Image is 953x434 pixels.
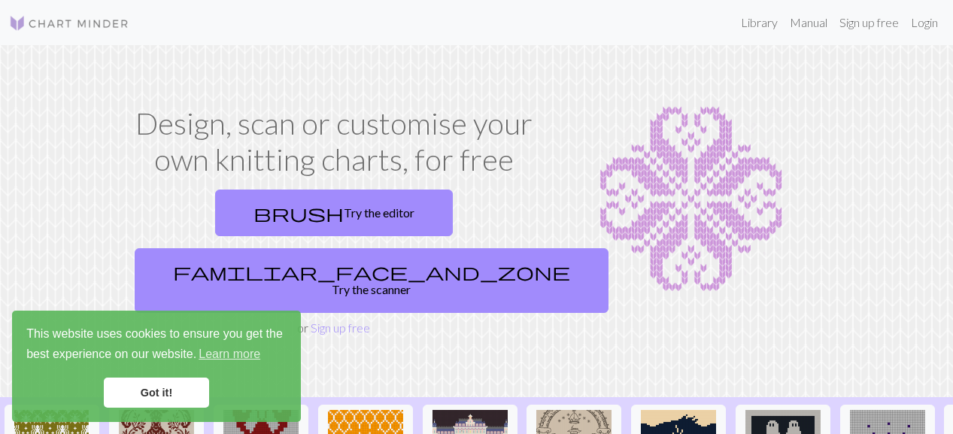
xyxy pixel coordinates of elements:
[173,261,570,282] span: familiar_face_and_zone
[735,8,784,38] a: Library
[215,190,453,236] a: Try the editor
[784,8,833,38] a: Manual
[557,105,825,293] img: Chart example
[12,311,301,422] div: cookieconsent
[129,105,539,178] h1: Design, scan or customise your own knitting charts, for free
[26,325,287,366] span: This website uses cookies to ensure you get the best experience on our website.
[9,14,129,32] img: Logo
[833,8,905,38] a: Sign up free
[129,184,539,337] div: or
[311,320,370,335] a: Sign up free
[253,202,344,223] span: brush
[196,343,263,366] a: learn more about cookies
[905,8,944,38] a: Login
[104,378,209,408] a: dismiss cookie message
[135,248,609,313] a: Try the scanner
